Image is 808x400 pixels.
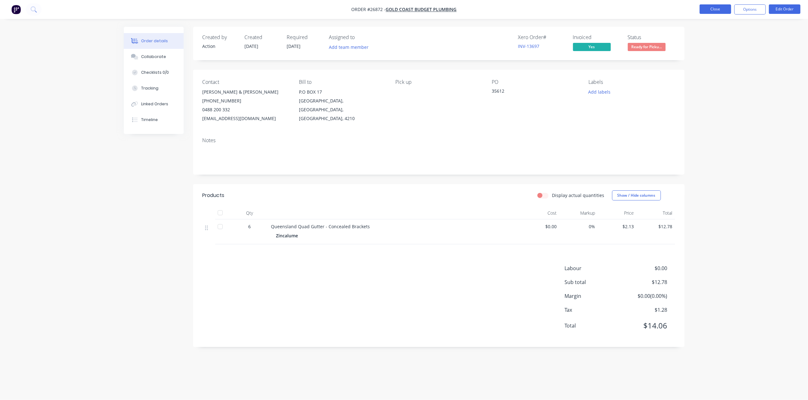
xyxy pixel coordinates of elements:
[588,79,675,85] div: Labels
[141,54,166,60] div: Collaborate
[141,85,158,91] div: Tracking
[141,38,168,44] div: Order details
[203,88,289,123] div: [PERSON_NAME] & [PERSON_NAME][PHONE_NUMBER]0488 200 332[EMAIL_ADDRESS][DOMAIN_NAME]
[352,7,386,13] span: Order #26872 -
[203,43,237,49] div: Action
[734,4,766,14] button: Options
[565,306,621,314] span: Tax
[565,322,621,329] span: Total
[395,79,482,85] div: Pick up
[612,190,661,200] button: Show / Hide columns
[299,88,385,96] div: P.O BOX 17
[562,223,595,230] span: 0%
[124,96,184,112] button: Linked Orders
[565,264,621,272] span: Labour
[621,320,667,331] span: $14.06
[249,223,251,230] span: 6
[11,5,21,14] img: Factory
[124,80,184,96] button: Tracking
[585,88,614,96] button: Add labels
[600,223,634,230] span: $2.13
[329,43,372,51] button: Add team member
[598,207,637,219] div: Price
[565,278,621,286] span: Sub total
[299,79,385,85] div: Bill to
[628,43,666,52] button: Ready for Picku...
[124,49,184,65] button: Collaborate
[628,34,675,40] div: Status
[518,43,540,49] a: INV-13697
[203,34,237,40] div: Created by
[271,223,370,229] span: Queensland Quad Gutter - Concealed Brackets
[621,278,667,286] span: $12.78
[203,114,289,123] div: [EMAIL_ADDRESS][DOMAIN_NAME]
[492,88,571,96] div: 35612
[559,207,598,219] div: Markup
[521,207,559,219] div: Cost
[621,264,667,272] span: $0.00
[628,43,666,51] span: Ready for Picku...
[325,43,372,51] button: Add team member
[287,43,301,49] span: [DATE]
[299,88,385,123] div: P.O BOX 17[GEOGRAPHIC_DATA], [GEOGRAPHIC_DATA], [GEOGRAPHIC_DATA], 4210
[203,96,289,105] div: [PHONE_NUMBER]
[141,117,158,123] div: Timeline
[124,33,184,49] button: Order details
[700,4,731,14] button: Close
[203,192,225,199] div: Products
[386,7,457,13] a: Gold Coast Budget Plumbing
[203,79,289,85] div: Contact
[565,292,621,300] span: Margin
[518,34,565,40] div: Xero Order #
[245,43,259,49] span: [DATE]
[552,192,605,199] label: Display actual quantities
[245,34,279,40] div: Created
[299,96,385,123] div: [GEOGRAPHIC_DATA], [GEOGRAPHIC_DATA], [GEOGRAPHIC_DATA], 4210
[636,207,675,219] div: Total
[492,79,578,85] div: PO
[203,137,675,143] div: Notes
[203,88,289,96] div: [PERSON_NAME] & [PERSON_NAME]
[621,306,667,314] span: $1.28
[573,43,611,51] span: Yes
[276,231,301,240] div: Zincalume
[141,70,169,75] div: Checklists 0/0
[639,223,673,230] span: $12.78
[769,4,800,14] button: Edit Order
[523,223,557,230] span: $0.00
[287,34,322,40] div: Required
[329,34,392,40] div: Assigned to
[141,101,168,107] div: Linked Orders
[573,34,620,40] div: Invoiced
[124,65,184,80] button: Checklists 0/0
[621,292,667,300] span: $0.00 ( 0.00 %)
[203,105,289,114] div: 0488 200 332
[124,112,184,128] button: Timeline
[231,207,269,219] div: Qty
